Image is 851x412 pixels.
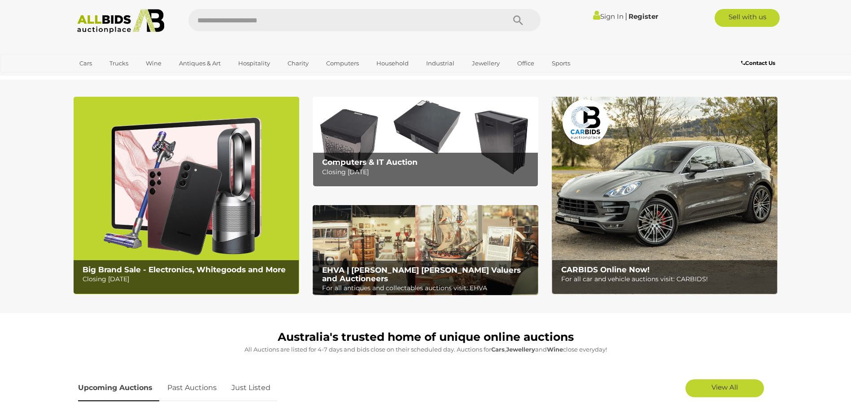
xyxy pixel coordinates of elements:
[74,56,98,71] a: Cars
[140,56,167,71] a: Wine
[496,9,541,31] button: Search
[173,56,227,71] a: Antiques & Art
[561,274,772,285] p: For all car and vehicle auctions visit: CARBIDS!
[511,56,540,71] a: Office
[546,56,576,71] a: Sports
[593,12,624,21] a: Sign In
[313,97,538,187] a: Computers & IT Auction Computers & IT Auction Closing [DATE]
[561,265,650,274] b: CARBIDS Online Now!
[711,383,738,391] span: View All
[313,205,538,296] a: EHVA | Evans Hastings Valuers and Auctioneers EHVA | [PERSON_NAME] [PERSON_NAME] Valuers and Auct...
[506,346,535,353] strong: Jewellery
[78,375,159,401] a: Upcoming Auctions
[741,58,777,68] a: Contact Us
[313,97,538,187] img: Computers & IT Auction
[322,158,418,167] b: Computers & IT Auction
[552,97,777,294] a: CARBIDS Online Now! CARBIDS Online Now! For all car and vehicle auctions visit: CARBIDS!
[78,344,773,355] p: All Auctions are listed for 4-7 days and bids close on their scheduled day. Auctions for , and cl...
[282,56,314,71] a: Charity
[491,346,505,353] strong: Cars
[161,375,223,401] a: Past Auctions
[625,11,627,21] span: |
[322,266,521,283] b: EHVA | [PERSON_NAME] [PERSON_NAME] Valuers and Auctioneers
[741,60,775,66] b: Contact Us
[320,56,365,71] a: Computers
[313,205,538,296] img: EHVA | Evans Hastings Valuers and Auctioneers
[371,56,415,71] a: Household
[420,56,460,71] a: Industrial
[78,331,773,343] h1: Australia's trusted home of unique online auctions
[72,9,170,34] img: Allbids.com.au
[74,71,149,86] a: [GEOGRAPHIC_DATA]
[628,12,658,21] a: Register
[74,97,299,294] img: Big Brand Sale - Electronics, Whitegoods and More
[322,167,533,178] p: Closing [DATE]
[466,56,506,71] a: Jewellery
[547,346,563,353] strong: Wine
[83,265,286,274] b: Big Brand Sale - Electronics, Whitegoods and More
[225,375,277,401] a: Just Listed
[83,274,294,285] p: Closing [DATE]
[322,283,533,294] p: For all antiques and collectables auctions visit: EHVA
[685,379,764,397] a: View All
[232,56,276,71] a: Hospitality
[715,9,780,27] a: Sell with us
[552,97,777,294] img: CARBIDS Online Now!
[104,56,134,71] a: Trucks
[74,97,299,294] a: Big Brand Sale - Electronics, Whitegoods and More Big Brand Sale - Electronics, Whitegoods and Mo...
